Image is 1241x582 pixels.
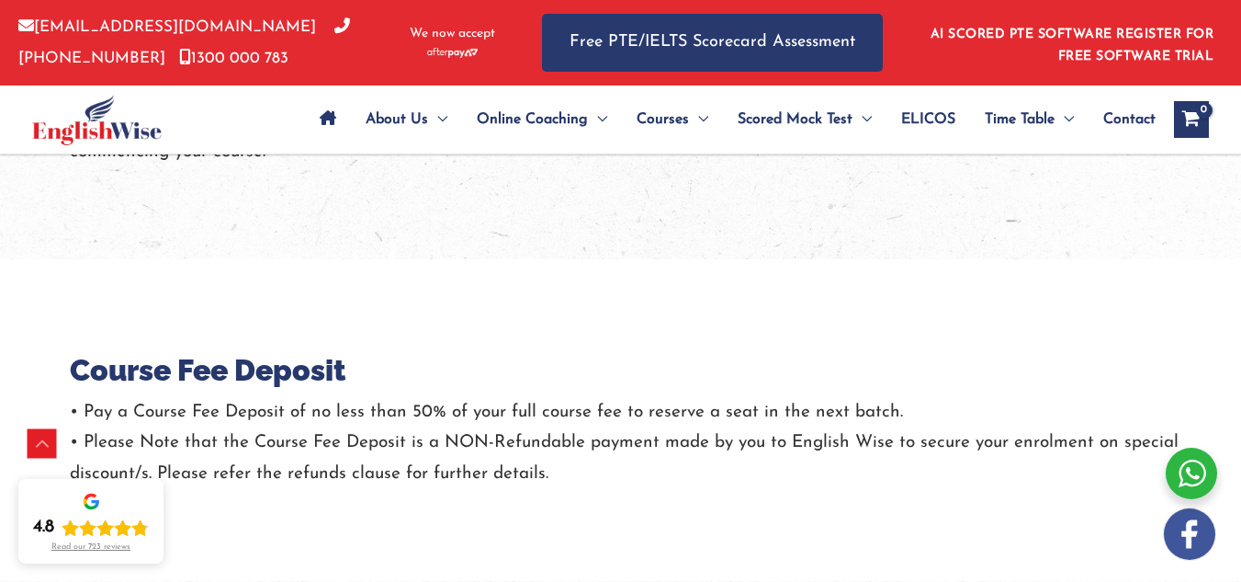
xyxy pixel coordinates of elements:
[901,87,955,152] span: ELICOS
[970,87,1089,152] a: Time TableMenu Toggle
[738,87,852,152] span: Scored Mock Test
[919,13,1223,73] aside: Header Widget 1
[305,87,1156,152] nav: Site Navigation: Main Menu
[1089,87,1156,152] a: Contact
[588,87,607,152] span: Menu Toggle
[33,517,149,539] div: Rating: 4.8 out of 5
[886,87,970,152] a: ELICOS
[51,542,130,553] div: Read our 723 reviews
[366,87,428,152] span: About Us
[179,51,288,66] a: 1300 000 783
[985,87,1055,152] span: Time Table
[32,95,162,145] img: cropped-ew-logo
[723,87,886,152] a: Scored Mock TestMenu Toggle
[542,14,883,72] a: Free PTE/IELTS Scorecard Assessment
[1103,87,1156,152] span: Contact
[1174,101,1209,138] a: View Shopping Cart, empty
[637,87,689,152] span: Courses
[351,87,462,152] a: About UsMenu Toggle
[477,87,588,152] span: Online Coaching
[410,25,495,43] span: We now accept
[33,517,54,539] div: 4.8
[427,48,478,58] img: Afterpay-Logo
[428,87,447,152] span: Menu Toggle
[18,19,350,65] a: [PHONE_NUMBER]
[689,87,708,152] span: Menu Toggle
[1164,508,1215,560] img: white-facebook.png
[852,87,872,152] span: Menu Toggle
[622,87,723,152] a: CoursesMenu Toggle
[462,87,622,152] a: Online CoachingMenu Toggle
[18,19,316,35] a: [EMAIL_ADDRESS][DOMAIN_NAME]
[931,28,1214,63] a: AI SCORED PTE SOFTWARE REGISTER FOR FREE SOFTWARE TRIAL
[1055,87,1074,152] span: Menu Toggle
